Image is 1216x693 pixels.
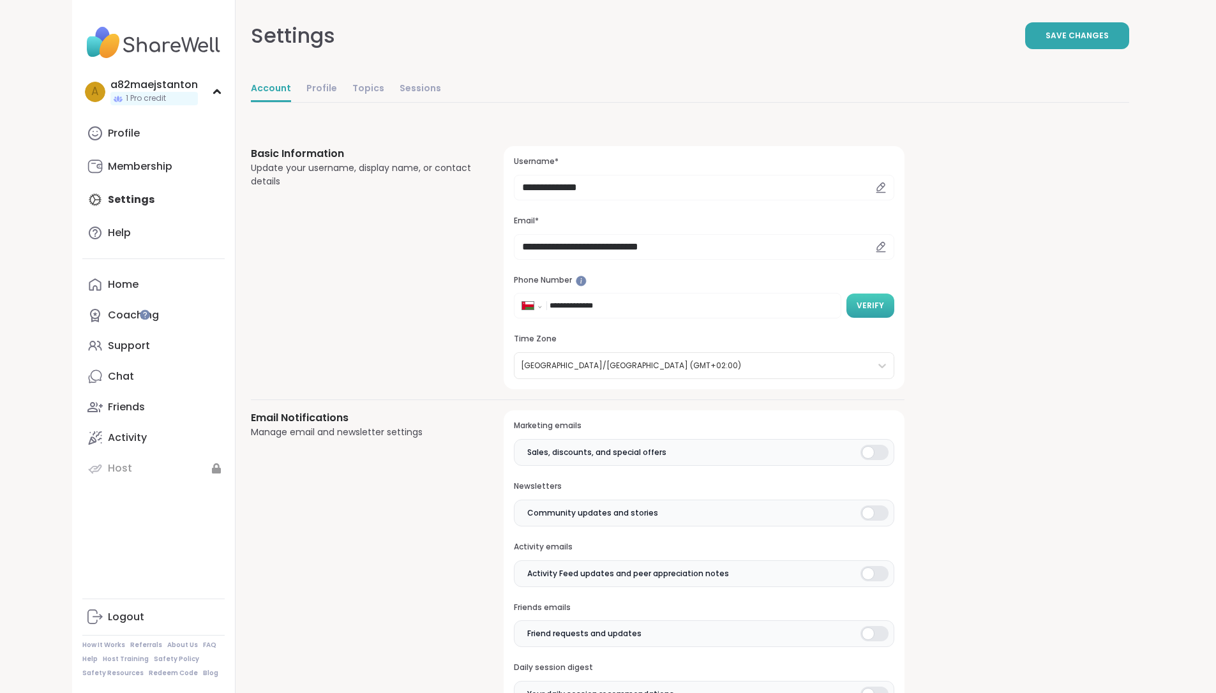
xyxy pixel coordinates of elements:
[1025,22,1129,49] button: Save Changes
[203,641,216,650] a: FAQ
[140,309,150,320] iframe: Spotlight
[108,308,159,322] div: Coaching
[82,118,225,149] a: Profile
[154,655,199,664] a: Safety Policy
[251,426,474,439] div: Manage email and newsletter settings
[130,641,162,650] a: Referrals
[514,156,894,167] h3: Username*
[108,400,145,414] div: Friends
[108,431,147,445] div: Activity
[576,276,587,287] iframe: Spotlight
[306,77,337,102] a: Profile
[82,655,98,664] a: Help
[82,422,225,453] a: Activity
[251,410,474,426] h3: Email Notifications
[110,78,198,92] div: a82maejstanton
[514,602,894,613] h3: Friends emails
[203,669,218,678] a: Blog
[251,20,335,51] div: Settings
[514,542,894,553] h3: Activity emails
[846,294,894,318] button: Verify
[514,662,894,673] h3: Daily session digest
[82,361,225,392] a: Chat
[82,300,225,331] a: Coaching
[400,77,441,102] a: Sessions
[82,669,144,678] a: Safety Resources
[514,481,894,492] h3: Newsletters
[514,334,894,345] h3: Time Zone
[251,77,291,102] a: Account
[514,216,894,227] h3: Email*
[1046,30,1109,41] span: Save Changes
[91,84,98,100] span: a
[108,160,172,174] div: Membership
[527,568,729,579] span: Activity Feed updates and peer appreciation notes
[82,392,225,422] a: Friends
[149,669,198,678] a: Redeem Code
[108,610,144,624] div: Logout
[108,126,140,140] div: Profile
[82,641,125,650] a: How It Works
[82,453,225,484] a: Host
[251,161,474,188] div: Update your username, display name, or contact details
[108,226,131,240] div: Help
[251,146,474,161] h3: Basic Information
[514,421,894,431] h3: Marketing emails
[527,507,658,519] span: Community updates and stories
[126,93,166,104] span: 1 Pro credit
[82,602,225,632] a: Logout
[527,447,666,458] span: Sales, discounts, and special offers
[167,641,198,650] a: About Us
[103,655,149,664] a: Host Training
[857,300,884,311] span: Verify
[527,628,642,639] span: Friend requests and updates
[108,369,134,384] div: Chat
[108,339,150,353] div: Support
[82,331,225,361] a: Support
[352,77,384,102] a: Topics
[82,20,225,65] img: ShareWell Nav Logo
[108,461,132,475] div: Host
[514,275,894,286] h3: Phone Number
[82,218,225,248] a: Help
[82,269,225,300] a: Home
[82,151,225,182] a: Membership
[108,278,139,292] div: Home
